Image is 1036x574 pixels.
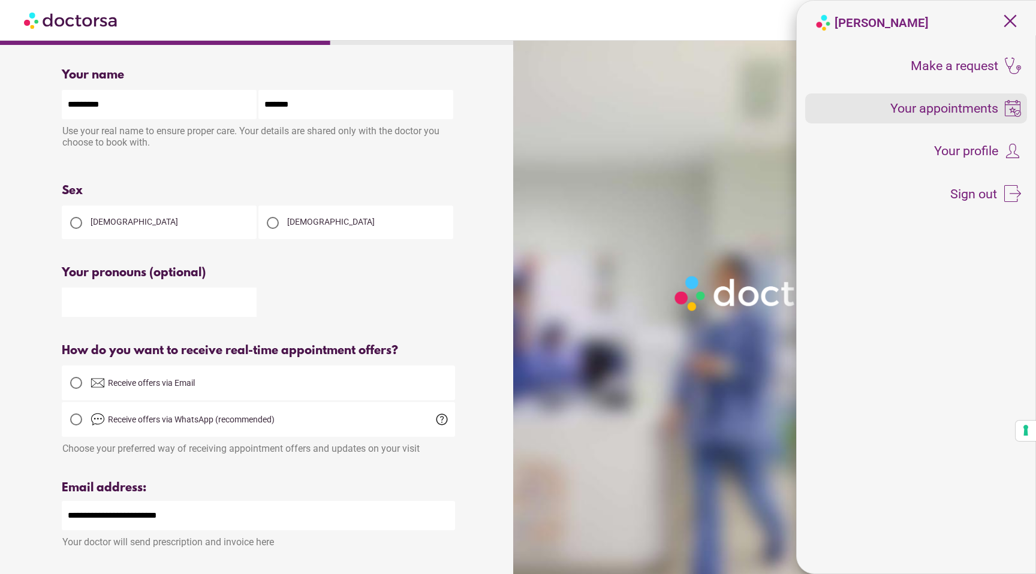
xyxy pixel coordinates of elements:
[62,266,455,280] div: Your pronouns (optional)
[934,144,998,158] span: Your profile
[24,7,119,34] img: Doctorsa.com
[62,437,455,454] div: Choose your preferred way of receiving appointment offers and updates on your visit
[91,376,105,390] img: email
[815,14,832,31] img: logo-doctorsa-baloon.png
[287,217,375,226] span: [DEMOGRAPHIC_DATA]
[62,68,455,82] div: Your name
[108,415,275,424] span: Receive offers via WhatsApp (recommended)
[911,59,998,72] span: Make a request
[108,378,195,388] span: Receive offers via Email
[62,119,455,157] div: Use your real name to ensure proper care. Your details are shared only with the doctor you choose...
[1004,58,1021,74] img: icons8-stethoscope-100.png
[62,344,455,358] div: How do you want to receive real-time appointment offers?
[1004,185,1021,202] img: icons8-sign-out-50.png
[62,530,455,548] div: Your doctor will send prescription and invoice here
[91,217,178,226] span: [DEMOGRAPHIC_DATA]
[62,481,455,495] div: Email address:
[950,188,997,201] span: Sign out
[1016,421,1036,441] button: Your consent preferences for tracking technologies
[1004,143,1021,159] img: icons8-customer-100.png
[835,16,929,30] strong: [PERSON_NAME]
[91,412,105,427] img: chat
[999,10,1022,32] span: close
[1004,100,1021,117] img: icons8-booking-100.png
[669,270,877,316] img: Logo-Doctorsa-trans-White-partial-flat.png
[435,412,449,427] span: help
[890,102,998,115] span: Your appointments
[62,184,455,198] div: Sex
